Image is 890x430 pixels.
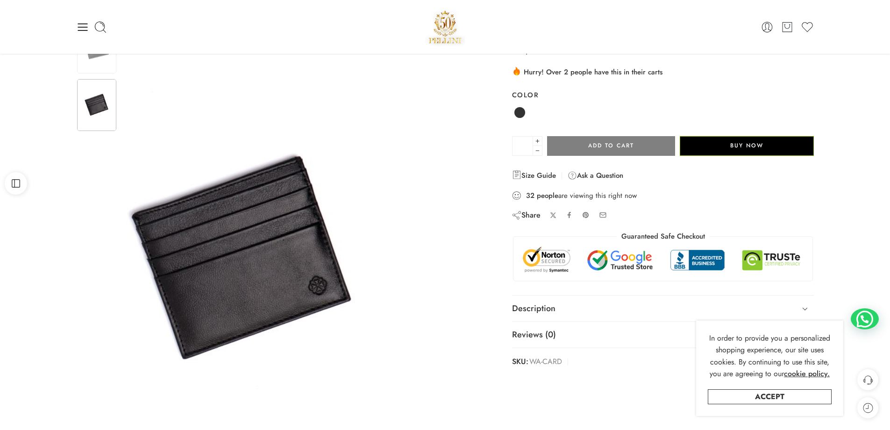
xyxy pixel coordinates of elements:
[512,170,556,181] a: Size Guide
[526,191,534,200] strong: 32
[512,90,814,100] label: Color
[512,66,814,77] div: Hurry! Over 2 people have this in their carts
[512,296,814,322] a: Description
[680,136,814,156] button: Buy Now
[547,136,675,156] button: Add to cart
[512,136,533,156] input: Product quantity
[520,246,806,274] img: Trust
[529,355,562,369] span: WA-CARD
[512,355,528,369] strong: SKU:
[617,232,710,241] legend: Guaranteed Safe Checkout
[550,212,557,219] a: Share on X
[512,190,814,201] div: are viewing this right now
[709,333,830,379] span: In order to provide you a personalized shopping experience, our site uses cookies. By continuing ...
[566,211,573,219] a: Share on Facebook
[784,368,830,380] a: cookie policy.
[425,7,465,47] a: Pellini -
[512,322,814,348] a: Reviews (0)
[512,44,529,57] span: US$
[512,210,541,220] div: Share
[425,7,465,47] img: Pellini
[582,211,590,219] a: Pin on Pinterest
[77,79,116,131] img: Pellini_Dec_SH_005ds.jpg
[781,21,794,34] a: Cart
[512,44,556,57] bdi: 30.00
[568,170,623,181] a: Ask a Question
[761,21,774,34] a: Login / Register
[801,21,814,34] a: Wishlist
[537,191,558,200] strong: people
[599,211,607,219] a: Email to your friends
[708,389,832,404] a: Accept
